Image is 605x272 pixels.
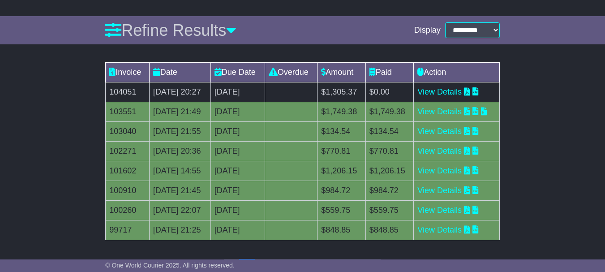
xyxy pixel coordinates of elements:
[149,63,210,82] td: Date
[106,220,150,240] td: 99717
[365,63,414,82] td: Paid
[106,63,150,82] td: Invoice
[149,102,210,122] td: [DATE] 21:49
[105,21,236,39] a: Refine Results
[318,220,366,240] td: $848.85
[318,161,366,181] td: $1,206.15
[149,161,210,181] td: [DATE] 14:55
[149,82,210,102] td: [DATE] 20:27
[417,225,462,234] a: View Details
[149,142,210,161] td: [DATE] 20:36
[365,181,414,201] td: $984.72
[365,82,414,102] td: $0.00
[417,107,462,116] a: View Details
[365,201,414,220] td: $559.75
[149,201,210,220] td: [DATE] 22:07
[318,102,366,122] td: $1,749.38
[106,82,150,102] td: 104051
[105,262,235,269] span: © One World Courier 2025. All rights reserved.
[210,161,265,181] td: [DATE]
[265,63,318,82] td: Overdue
[417,206,462,215] a: View Details
[106,181,150,201] td: 100910
[210,142,265,161] td: [DATE]
[210,122,265,142] td: [DATE]
[318,142,366,161] td: $770.81
[106,102,150,122] td: 103551
[210,201,265,220] td: [DATE]
[318,82,366,102] td: $1,305.37
[365,161,414,181] td: $1,206.15
[417,87,462,96] a: View Details
[318,122,366,142] td: $134.54
[106,122,150,142] td: 103040
[414,26,441,35] span: Display
[106,142,150,161] td: 102271
[149,220,210,240] td: [DATE] 21:25
[210,181,265,201] td: [DATE]
[417,127,462,136] a: View Details
[318,181,366,201] td: $984.72
[210,63,265,82] td: Due Date
[417,166,462,175] a: View Details
[318,63,366,82] td: Amount
[210,220,265,240] td: [DATE]
[210,102,265,122] td: [DATE]
[417,147,462,155] a: View Details
[365,142,414,161] td: $770.81
[365,220,414,240] td: $848.85
[318,201,366,220] td: $559.75
[106,161,150,181] td: 101602
[417,186,462,195] a: View Details
[365,122,414,142] td: $134.54
[106,201,150,220] td: 100260
[210,82,265,102] td: [DATE]
[414,63,499,82] td: Action
[149,122,210,142] td: [DATE] 21:55
[149,181,210,201] td: [DATE] 21:45
[365,102,414,122] td: $1,749.38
